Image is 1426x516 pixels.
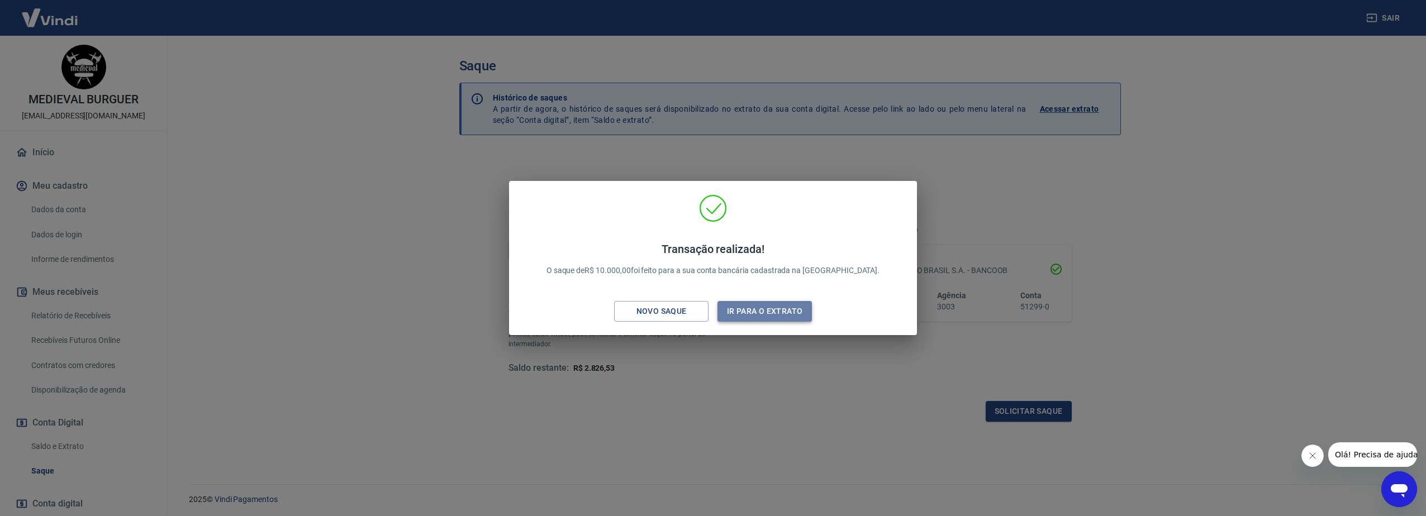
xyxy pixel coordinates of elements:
p: O saque de R$ 10.000,00 foi feito para a sua conta bancária cadastrada na [GEOGRAPHIC_DATA]. [546,242,880,276]
button: Ir para o extrato [717,301,812,322]
iframe: Botão para abrir a janela de mensagens [1381,471,1417,507]
iframe: Mensagem da empresa [1328,442,1417,467]
span: Olá! Precisa de ajuda? [7,8,94,17]
iframe: Fechar mensagem [1301,445,1324,467]
h4: Transação realizada! [546,242,880,256]
button: Novo saque [614,301,709,322]
div: Novo saque [623,304,700,318]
